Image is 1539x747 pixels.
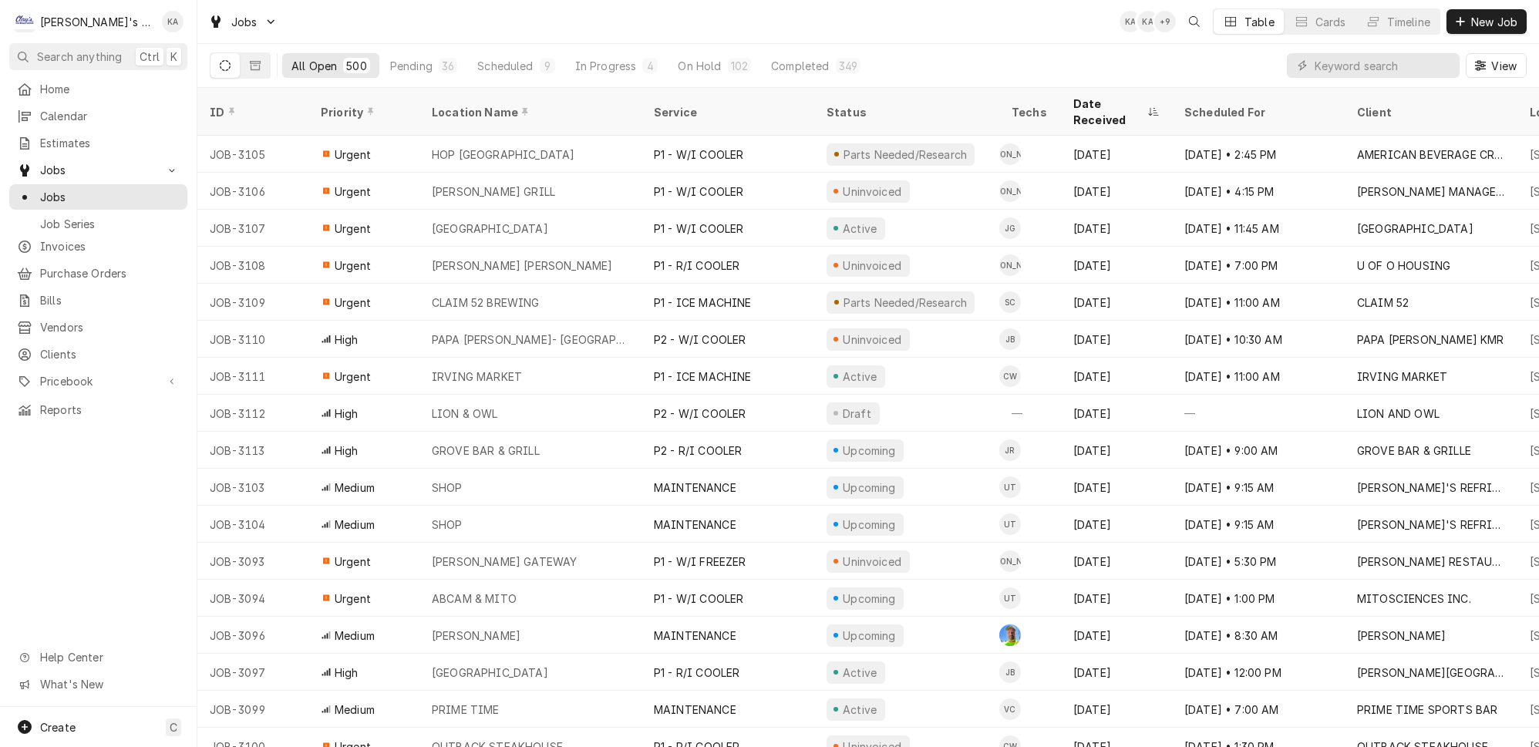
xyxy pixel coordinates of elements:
div: Upcoming [841,479,898,496]
span: Search anything [37,49,122,65]
div: GA [999,624,1021,646]
div: [DATE] [1061,432,1172,469]
div: 500 [346,58,366,74]
div: MAINTENANCE [654,479,736,496]
span: Job Series [40,216,180,232]
div: [PERSON_NAME] [999,550,1021,572]
div: [PERSON_NAME] [999,143,1021,165]
span: Medium [335,479,375,496]
div: UT [999,476,1021,498]
div: U OF O HOUSING [1357,257,1450,274]
div: PAPA [PERSON_NAME] KMR [1357,331,1504,348]
div: Justin Achter's Avatar [999,143,1021,165]
div: MAINTENANCE [654,628,736,644]
div: [PERSON_NAME]'S REFRIGERATION [1357,517,1505,533]
div: [DATE] • 1:00 PM [1172,580,1345,617]
div: [PERSON_NAME] [PERSON_NAME] [432,257,612,274]
div: Date Received [1073,96,1144,128]
div: PAPA [PERSON_NAME]- [GEOGRAPHIC_DATA] [432,331,629,348]
span: Clients [40,346,180,362]
div: [DATE] [1061,506,1172,543]
div: Upcoming [841,442,898,459]
div: Uninvoiced [841,554,904,570]
div: Korey Austin's Avatar [1120,11,1141,32]
button: New Job [1446,9,1527,34]
div: JOB-3103 [197,469,308,506]
div: CLAIM 52 BREWING [432,294,540,311]
div: JOB-3104 [197,506,308,543]
div: Techs [1012,104,1049,120]
div: MAINTENANCE [654,702,736,718]
div: Unscheduled Tech's Avatar [999,587,1021,609]
div: KA [1137,11,1159,32]
div: Service [654,104,799,120]
div: JOB-3110 [197,321,308,358]
div: JOB-3099 [197,691,308,728]
div: P2 - W/I COOLER [654,405,746,422]
a: Invoices [9,234,187,259]
div: Valente Castillo's Avatar [999,698,1021,720]
div: [DATE] • 5:30 PM [1172,543,1345,580]
div: P1 - W/I COOLER [654,146,743,163]
div: All Open [291,58,337,74]
a: Go to What's New [9,671,187,697]
input: Keyword search [1315,53,1452,78]
div: CLAIM 52 [1357,294,1409,311]
span: Urgent [335,183,371,200]
div: — [999,395,1061,432]
a: Go to Jobs [202,9,284,35]
div: [DATE] • 7:00 AM [1172,691,1345,728]
div: [PERSON_NAME] GRILL [432,183,555,200]
div: JOB-3107 [197,210,308,247]
div: [PERSON_NAME] [1357,628,1446,644]
a: Reports [9,397,187,422]
div: [GEOGRAPHIC_DATA] [432,665,548,681]
span: Urgent [335,554,371,570]
div: ID [210,104,293,120]
div: JOB-3096 [197,617,308,654]
span: Help Center [40,649,178,665]
div: [DATE] [1061,617,1172,654]
div: Cards [1315,14,1346,30]
div: Status [827,104,984,120]
div: [DATE] • 9:00 AM [1172,432,1345,469]
div: PRIME TIME SPORTS BAR [1357,702,1497,718]
div: Active [840,368,879,385]
span: High [335,331,359,348]
div: Steven Cramer's Avatar [999,291,1021,313]
div: JR [999,439,1021,461]
div: [DATE] [1061,136,1172,173]
span: Vendors [40,319,180,335]
div: P1 - W/I COOLER [654,183,743,200]
div: [DATE] • 4:15 PM [1172,173,1345,210]
div: [DATE] [1061,580,1172,617]
div: [DATE] [1061,691,1172,728]
span: High [335,405,359,422]
div: Timeline [1387,14,1430,30]
div: [DATE] [1061,543,1172,580]
div: JB [999,661,1021,683]
div: 4 [645,58,655,74]
div: Completed [771,58,829,74]
div: Active [840,220,879,237]
div: [PERSON_NAME]'S REFRIGERATION [1357,479,1505,496]
div: VC [999,698,1021,720]
div: + 9 [1154,11,1176,32]
span: High [335,665,359,681]
span: Urgent [335,368,371,385]
button: View [1466,53,1527,78]
div: [DATE] • 9:15 AM [1172,506,1345,543]
div: P1 - W/I COOLER [654,591,743,607]
div: PRIME TIME [432,702,500,718]
div: CW [999,365,1021,387]
div: Active [840,665,879,681]
span: Jobs [40,189,180,205]
div: Korey Austin's Avatar [1137,11,1159,32]
div: [DATE] [1061,654,1172,691]
div: [DATE] [1061,469,1172,506]
span: Jobs [40,162,157,178]
div: [PERSON_NAME] [999,180,1021,202]
div: JOB-3106 [197,173,308,210]
div: [DATE] [1061,395,1172,432]
div: 9 [543,58,552,74]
